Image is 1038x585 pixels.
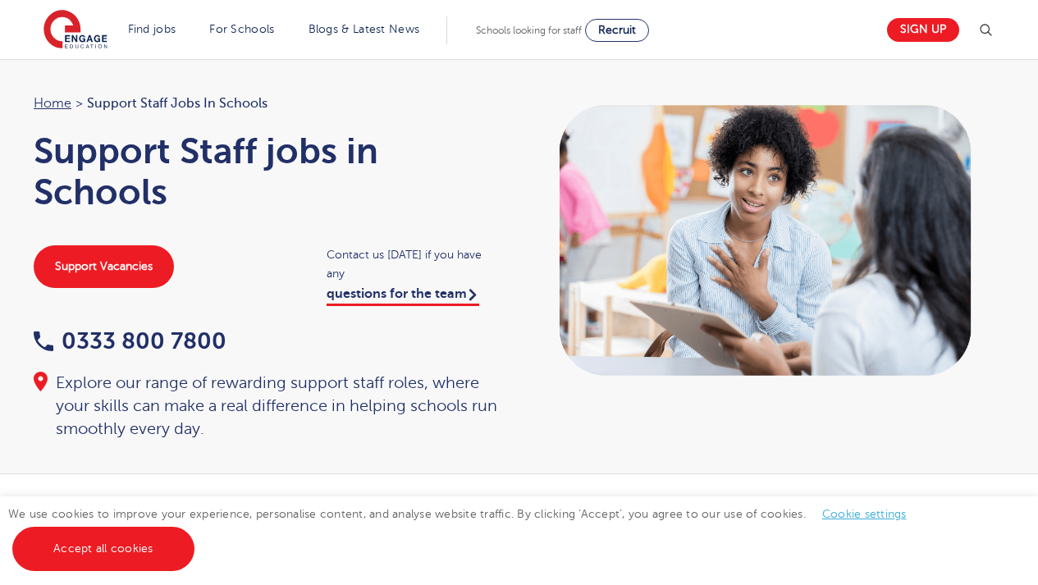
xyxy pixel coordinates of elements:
[327,286,479,306] a: questions for the team
[75,96,83,111] span: >
[327,245,503,283] span: Contact us [DATE] if you have any
[309,23,420,35] a: Blogs & Latest News
[34,130,503,213] h1: Support Staff jobs in Schools
[128,23,176,35] a: Find jobs
[34,93,503,114] nav: breadcrumb
[34,372,503,441] div: Explore our range of rewarding support staff roles, where your skills can make a real difference ...
[12,527,194,571] a: Accept all cookies
[34,245,174,288] a: Support Vacancies
[585,19,649,42] a: Recruit
[209,23,274,35] a: For Schools
[822,508,907,520] a: Cookie settings
[34,328,226,354] a: 0333 800 7800
[87,93,268,114] span: Support Staff jobs in Schools
[476,25,582,36] span: Schools looking for staff
[887,18,959,42] a: Sign up
[8,508,923,555] span: We use cookies to improve your experience, personalise content, and analyse website traffic. By c...
[34,96,71,111] a: Home
[43,10,107,51] img: Engage Education
[598,24,636,36] span: Recruit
